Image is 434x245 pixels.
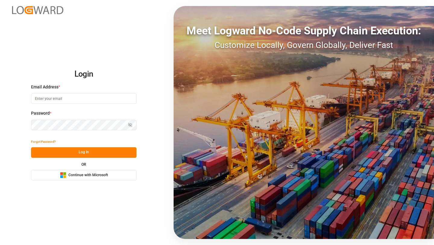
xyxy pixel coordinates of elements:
[31,147,137,158] button: Log In
[31,170,137,180] button: Continue with Microsoft
[81,163,86,166] small: OR
[31,93,137,104] input: Enter your email
[68,173,108,178] span: Continue with Microsoft
[174,39,434,52] div: Customize Locally, Govern Globally, Deliver Fast
[12,6,63,14] img: Logward_new_orange.png
[31,110,50,116] span: Password
[31,84,58,90] span: Email Address
[31,137,56,147] button: Forgot Password?
[174,23,434,39] div: Meet Logward No-Code Supply Chain Execution:
[31,65,137,84] h2: Login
